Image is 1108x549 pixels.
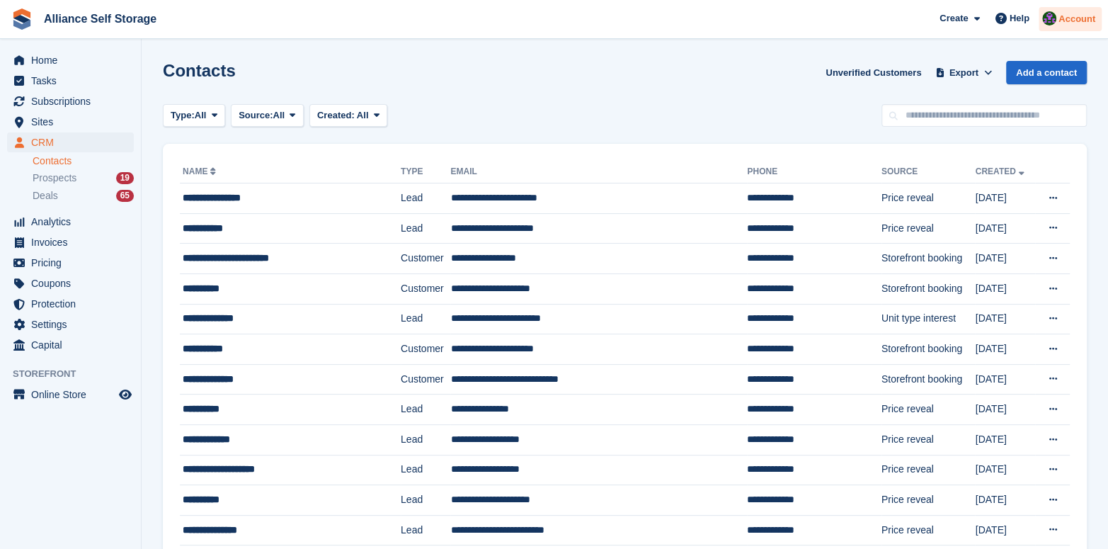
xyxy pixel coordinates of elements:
td: Lead [401,304,450,334]
button: Export [932,61,995,84]
a: menu [7,232,134,252]
td: Customer [401,244,450,274]
a: Add a contact [1006,61,1087,84]
td: Lead [401,183,450,214]
th: Type [401,161,450,183]
td: [DATE] [975,424,1035,455]
span: Type: [171,108,195,123]
a: menu [7,273,134,293]
td: Price reveal [881,485,976,516]
span: CRM [31,132,116,152]
td: Lead [401,485,450,516]
span: Analytics [31,212,116,232]
td: Customer [401,364,450,395]
div: 19 [116,172,134,184]
td: [DATE] [975,395,1035,425]
span: Prospects [33,171,76,185]
td: Price reveal [881,515,976,545]
td: Customer [401,334,450,365]
span: Deals [33,189,58,203]
span: All [273,108,285,123]
a: menu [7,253,134,273]
img: Romilly Norton [1042,11,1056,26]
th: Source [881,161,976,183]
span: Help [1010,11,1029,26]
a: menu [7,50,134,70]
td: [DATE] [975,515,1035,545]
span: Coupons [31,273,116,293]
td: Lead [401,213,450,244]
td: Storefront booking [881,364,976,395]
td: Unit type interest [881,304,976,334]
span: All [195,108,207,123]
td: [DATE] [975,273,1035,304]
td: [DATE] [975,364,1035,395]
td: [DATE] [975,304,1035,334]
span: Created: [317,110,355,120]
span: Tasks [31,71,116,91]
a: menu [7,335,134,355]
th: Phone [747,161,881,183]
button: Source: All [231,104,304,128]
button: Type: All [163,104,225,128]
td: Storefront booking [881,334,976,365]
span: Capital [31,335,116,355]
span: Export [949,66,978,80]
td: Lead [401,515,450,545]
span: Subscriptions [31,91,116,111]
a: Unverified Customers [820,61,927,84]
td: [DATE] [975,213,1035,244]
div: 65 [116,190,134,202]
td: Storefront booking [881,244,976,274]
td: Price reveal [881,424,976,455]
td: Price reveal [881,455,976,485]
a: menu [7,294,134,314]
h1: Contacts [163,61,236,80]
a: menu [7,91,134,111]
td: [DATE] [975,244,1035,274]
td: [DATE] [975,334,1035,365]
td: Lead [401,395,450,425]
a: Created [975,166,1027,176]
td: Storefront booking [881,273,976,304]
span: Pricing [31,253,116,273]
a: Name [183,166,219,176]
img: stora-icon-8386f47178a22dfd0bd8f6a31ec36ba5ce8667c1dd55bd0f319d3a0aa187defe.svg [11,9,33,30]
a: menu [7,212,134,232]
button: Created: All [309,104,387,128]
a: menu [7,315,134,334]
span: Source: [239,108,273,123]
a: Deals 65 [33,188,134,203]
span: Account [1058,12,1095,26]
span: Storefront [13,367,141,381]
a: Contacts [33,154,134,168]
span: Protection [31,294,116,314]
td: Lead [401,424,450,455]
a: menu [7,385,134,404]
td: Price reveal [881,213,976,244]
th: Email [450,161,747,183]
span: Create [939,11,968,26]
span: Settings [31,315,116,334]
a: Preview store [117,386,134,403]
td: Customer [401,273,450,304]
span: Online Store [31,385,116,404]
a: Prospects 19 [33,171,134,186]
span: Sites [31,112,116,132]
td: Price reveal [881,183,976,214]
td: Lead [401,455,450,485]
span: All [357,110,369,120]
a: menu [7,112,134,132]
a: menu [7,71,134,91]
span: Invoices [31,232,116,252]
td: [DATE] [975,183,1035,214]
td: Price reveal [881,395,976,425]
span: Home [31,50,116,70]
td: [DATE] [975,455,1035,485]
a: Alliance Self Storage [38,7,162,30]
td: [DATE] [975,485,1035,516]
a: menu [7,132,134,152]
